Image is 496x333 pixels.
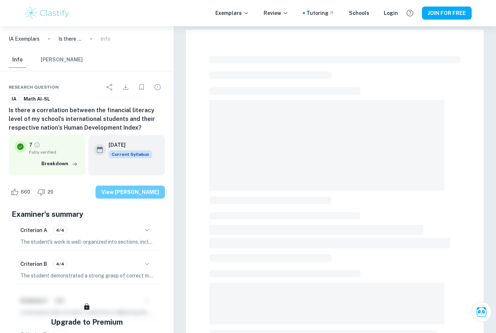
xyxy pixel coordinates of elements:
button: Info [9,52,26,68]
button: Breakdown [40,158,80,169]
a: Grade fully verified [34,142,40,148]
h5: Examiner's summary [12,209,162,220]
p: The student's work is well-organized into sections, including a clear introduction, subdivided bo... [20,238,153,246]
h6: [DATE] [109,141,146,149]
span: Math AI-SL [21,96,53,103]
h5: Upgrade to Premium [51,317,123,328]
p: Review [264,9,288,17]
span: Fully verified [29,149,80,155]
span: Current Syllabus [109,150,152,158]
span: 4/4 [53,227,67,233]
h6: Criterion B [20,260,47,268]
span: 660 [17,188,34,196]
div: Like [9,186,34,198]
a: Login [384,9,398,17]
h6: Criterion A [20,226,47,234]
a: Schools [349,9,369,17]
a: Math AI-SL [21,94,53,103]
a: IA Exemplars [9,35,40,43]
button: Help and Feedback [404,7,416,19]
div: Bookmark [134,80,149,94]
p: The student demonstrated a strong grasp of correct mathematical notation, symbols, and terminolog... [20,272,153,280]
p: 7 [29,141,32,149]
span: IA [9,96,19,103]
span: 4/4 [53,261,67,267]
div: Report issue [150,80,165,94]
div: This exemplar is based on the current syllabus. Feel free to refer to it for inspiration/ideas wh... [109,150,152,158]
button: JOIN FOR FREE [422,7,472,20]
p: Exemplars [215,9,249,17]
img: Clastify logo [24,6,70,20]
div: Download [118,80,133,94]
h6: Is there a correlation between the financial literacy level of my school's international students... [9,106,165,132]
p: Is there a correlation between the financial literacy level of my school's international students... [58,35,82,43]
div: Share [102,80,117,94]
span: 20 [44,188,57,196]
a: IA [9,94,19,103]
a: Tutoring [306,9,334,17]
div: Dislike [36,186,57,198]
p: Info [101,35,110,43]
button: View [PERSON_NAME] [95,186,165,199]
span: Research question [9,84,59,90]
button: Ask Clai [471,302,492,322]
button: [PERSON_NAME] [41,52,83,68]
